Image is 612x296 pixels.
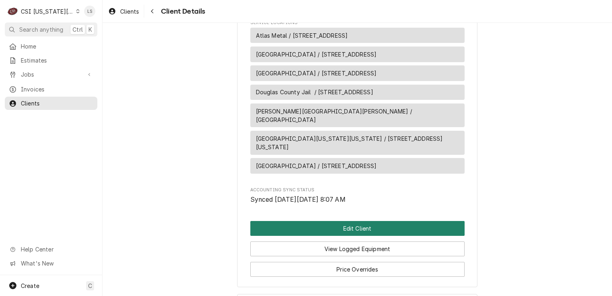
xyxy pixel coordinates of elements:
[5,22,97,36] button: Search anythingCtrlK
[250,158,465,174] div: Service Location
[5,243,97,256] a: Go to Help Center
[21,282,39,289] span: Create
[21,99,93,107] span: Clients
[250,20,465,26] span: Service Locations
[89,25,92,34] span: K
[250,196,346,203] span: Synced [DATE][DATE] 8:07 AM
[256,69,377,77] span: [GEOGRAPHIC_DATA] / [STREET_ADDRESS]
[5,83,97,96] a: Invoices
[21,42,93,51] span: Home
[21,259,93,268] span: What's New
[7,6,18,17] div: CSI Kansas City's Avatar
[250,47,465,62] div: Service Location
[88,282,92,290] span: C
[5,97,97,110] a: Clients
[250,187,465,204] div: Accounting Sync Status
[120,7,139,16] span: Clients
[5,68,97,81] a: Go to Jobs
[146,5,159,18] button: Navigate back
[250,221,465,277] div: Button Group
[256,107,459,124] span: [PERSON_NAME][GEOGRAPHIC_DATA][PERSON_NAME] / [GEOGRAPHIC_DATA]
[250,28,465,177] div: Service Locations List
[5,257,97,270] a: Go to What's New
[159,6,205,17] span: Client Details
[256,134,459,151] span: [GEOGRAPHIC_DATA][US_STATE][US_STATE] / [STREET_ADDRESS][US_STATE]
[250,131,465,155] div: Service Location
[105,5,142,18] a: Clients
[19,25,63,34] span: Search anything
[256,31,348,40] span: Atlas Metal / [STREET_ADDRESS]
[21,85,93,93] span: Invoices
[21,70,81,79] span: Jobs
[84,6,95,17] div: LS
[256,50,377,59] span: [GEOGRAPHIC_DATA] / [STREET_ADDRESS]
[256,162,377,170] span: [GEOGRAPHIC_DATA] / [STREET_ADDRESS]
[21,7,74,16] div: CSI [US_STATE][GEOGRAPHIC_DATA]
[250,256,465,277] div: Button Group Row
[5,54,97,67] a: Estimates
[250,65,465,81] div: Service Location
[21,56,93,65] span: Estimates
[250,241,465,256] button: View Logged Equipment
[250,262,465,277] button: Price Overrides
[7,6,18,17] div: C
[5,40,97,53] a: Home
[21,245,93,253] span: Help Center
[250,28,465,43] div: Service Location
[256,88,373,96] span: Douglas County Jail / [STREET_ADDRESS]
[250,187,465,193] span: Accounting Sync Status
[250,20,465,177] div: Service Locations
[250,221,465,236] div: Button Group Row
[250,195,465,205] span: Accounting Sync Status
[250,103,465,128] div: Service Location
[72,25,83,34] span: Ctrl
[250,221,465,236] button: Edit Client
[84,6,95,17] div: Lindsay Stover's Avatar
[250,85,465,100] div: Service Location
[250,236,465,256] div: Button Group Row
